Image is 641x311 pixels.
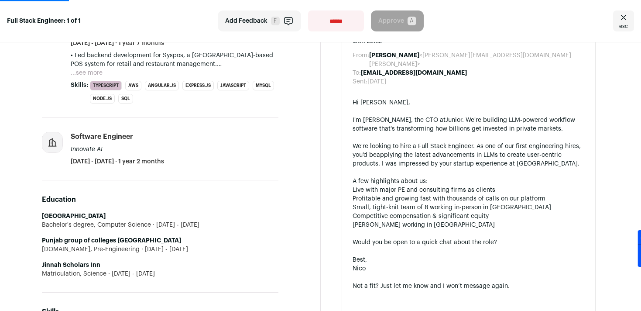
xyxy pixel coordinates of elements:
[446,117,462,123] a: Junior
[90,94,115,104] li: Node.js
[42,132,62,152] img: company-logo-placeholder-414d4e2ec0e2ddebbe968bf319fdfe5acfe0c9b87f798d344e800bc9a89632a0.png
[353,152,579,167] span: applying the latest advancements in LLMs to create user-centric products. I was impressed by your...
[42,245,278,254] div: [DOMAIN_NAME], Pre-Engineering
[271,17,280,25] span: F
[353,186,585,194] li: Live with major PE and consulting firms as clients
[42,238,181,244] strong: Punjab group of colleges [GEOGRAPHIC_DATA]
[353,212,585,221] li: Competitive compensation & significant equity
[353,238,585,247] div: Would you be open to a quick chat about the role?
[90,81,122,90] li: TypeScript
[619,23,628,30] span: esc
[369,51,585,69] dd: <[PERSON_NAME][EMAIL_ADDRESS][DOMAIN_NAME][PERSON_NAME]>
[353,77,367,86] dt: Sent:
[118,94,133,104] li: SQL
[218,10,301,31] button: Add Feedback F
[71,81,88,90] span: Skills:
[106,270,155,278] span: [DATE] - [DATE]
[125,81,141,90] li: AWS
[225,17,267,25] span: Add Feedback
[367,77,386,86] dd: [DATE]
[353,69,361,77] dt: To:
[42,194,278,205] h2: Education
[253,81,274,90] li: MySQL
[217,81,249,90] li: JavaScript
[353,203,585,212] li: Small, tight-knit team of 8 working in-person in [GEOGRAPHIC_DATA]
[361,70,467,76] b: [EMAIL_ADDRESS][DOMAIN_NAME]
[71,51,278,69] p: • Led backend development for Syspos, a [GEOGRAPHIC_DATA]-based POS system for retail and restaur...
[71,69,103,77] button: ...see more
[353,264,585,273] div: Nico
[71,132,133,142] div: Software Engineer
[145,81,179,90] li: Angular.js
[353,256,585,264] div: Best,
[353,282,585,290] div: Not a fit? Just let me know and I won’t message again.
[182,81,214,90] li: Express.js
[353,116,585,133] div: I'm [PERSON_NAME], the CTO at . We're building LLM-powered workflow software that's transforming ...
[151,221,199,229] span: [DATE] - [DATE]
[140,245,188,254] span: [DATE] - [DATE]
[353,51,369,69] dt: From:
[613,10,634,31] a: Close
[353,177,585,186] div: A few highlights about us:
[42,270,278,278] div: Matriculation, Science
[369,52,419,59] b: [PERSON_NAME]
[42,262,100,268] strong: Jinnah Scholars Inn
[42,221,278,229] div: Bachelor's degree, Computer Science
[353,221,585,229] li: [PERSON_NAME] working in [GEOGRAPHIC_DATA]
[71,157,164,166] span: [DATE] - [DATE] · 1 year 2 months
[353,98,585,107] div: Hi [PERSON_NAME],
[42,213,106,219] strong: [GEOGRAPHIC_DATA]
[7,17,81,25] strong: Full Stack Engineer: 1 of 1
[71,146,103,152] span: Innovate AI
[353,142,585,168] div: We're looking to hire a Full Stack Engineer. As one of our first engineering hires, you'd be
[353,194,585,203] li: Profitable and growing fast with thousands of calls on our platform
[71,39,164,48] span: [DATE] - [DATE] · 1 year 7 months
